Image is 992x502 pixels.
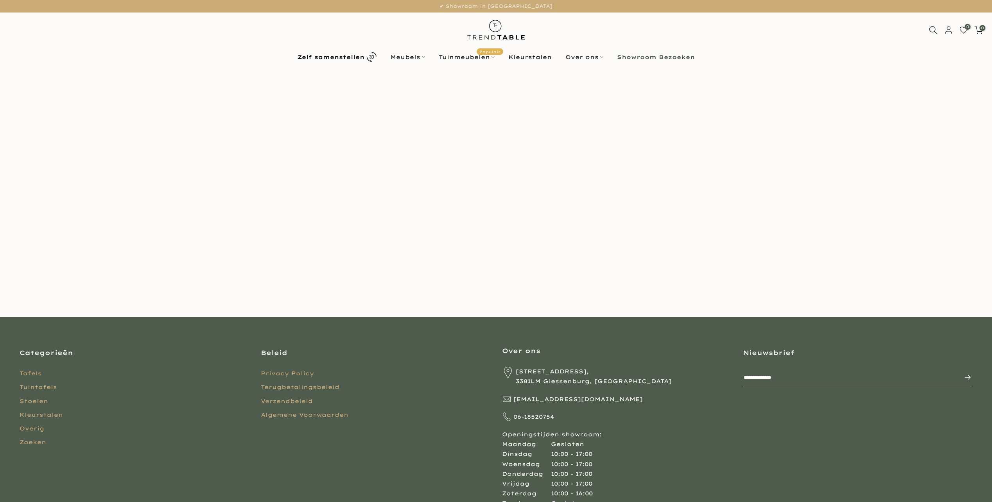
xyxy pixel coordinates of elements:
[551,489,593,498] div: 10:00 - 16:00
[20,411,63,418] a: Kleurstalen
[477,48,503,55] span: Populair
[261,384,339,391] a: Terugbetalingsbeleid
[551,449,592,459] div: 10:00 - 17:00
[261,348,490,357] h3: Beleid
[617,54,695,60] b: Showroom Bezoeken
[291,50,383,64] a: Zelf samenstellen
[261,398,313,405] a: Verzendbeleid
[502,479,551,489] div: Vrijdag
[502,439,551,449] div: Maandag
[383,52,432,62] a: Meubels
[558,52,610,62] a: Over ons
[551,459,592,469] div: 10:00 - 17:00
[965,24,970,30] span: 0
[501,52,558,62] a: Kleurstalen
[502,449,551,459] div: Dinsdag
[610,52,701,62] a: Showroom Bezoeken
[20,384,57,391] a: Tuintafels
[432,52,501,62] a: TuinmeubelenPopulair
[502,459,551,469] div: Woensdag
[956,373,972,382] span: Inschrijven
[960,26,968,34] a: 0
[513,412,554,422] span: 06-18520754
[298,54,364,60] b: Zelf samenstellen
[979,25,985,31] span: 0
[20,370,42,377] a: Tafels
[462,13,530,47] img: trend-table
[974,26,983,34] a: 0
[20,425,44,432] a: Overig
[551,439,584,449] div: Gesloten
[20,348,249,357] h3: Categorieën
[551,469,592,479] div: 10:00 - 17:00
[502,469,551,479] div: Donderdag
[502,489,551,498] div: Zaterdag
[261,370,314,377] a: Privacy Policy
[20,398,48,405] a: Stoelen
[10,2,982,11] p: ✔ Showroom in [GEOGRAPHIC_DATA]
[743,348,972,357] h3: Nieuwsbrief
[516,367,672,386] span: [STREET_ADDRESS], 3381LM Giessenburg, [GEOGRAPHIC_DATA]
[502,346,732,355] h3: Over ons
[956,369,972,385] button: Inschrijven
[20,439,46,446] a: Zoeken
[261,411,348,418] a: Algemene Voorwaarden
[551,479,592,489] div: 10:00 - 17:00
[513,394,643,404] span: [EMAIL_ADDRESS][DOMAIN_NAME]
